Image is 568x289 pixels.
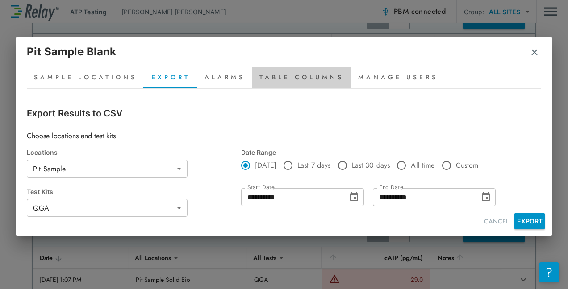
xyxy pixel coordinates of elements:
[480,213,513,230] button: CANCEL
[27,107,541,120] p: Export Results to CSV
[539,262,559,282] iframe: Resource center
[27,160,188,178] div: Pit Sample
[27,131,541,141] p: Choose locations and test kits
[514,213,545,229] button: EXPORT
[144,67,197,88] button: Export
[352,160,390,171] span: Last 30 days
[351,67,445,88] button: Manage Users
[27,149,241,156] div: Locations
[456,160,479,171] span: Custom
[530,48,539,57] img: Remove
[241,149,498,156] div: Date Range
[27,44,116,60] p: Pit Sample Blank
[477,188,495,206] button: Choose date, selected date is Sep 11, 2025
[252,67,351,88] button: Table Columns
[197,67,252,88] button: Alarms
[247,184,274,190] label: Start Date
[379,184,403,190] label: End Date
[297,160,331,171] span: Last 7 days
[255,160,276,171] span: [DATE]
[345,188,363,206] button: Choose date, selected date is Sep 11, 2025
[27,188,241,195] div: Test Kits
[411,160,434,171] span: All time
[27,199,188,217] div: QGA
[27,67,144,88] button: Sample Locations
